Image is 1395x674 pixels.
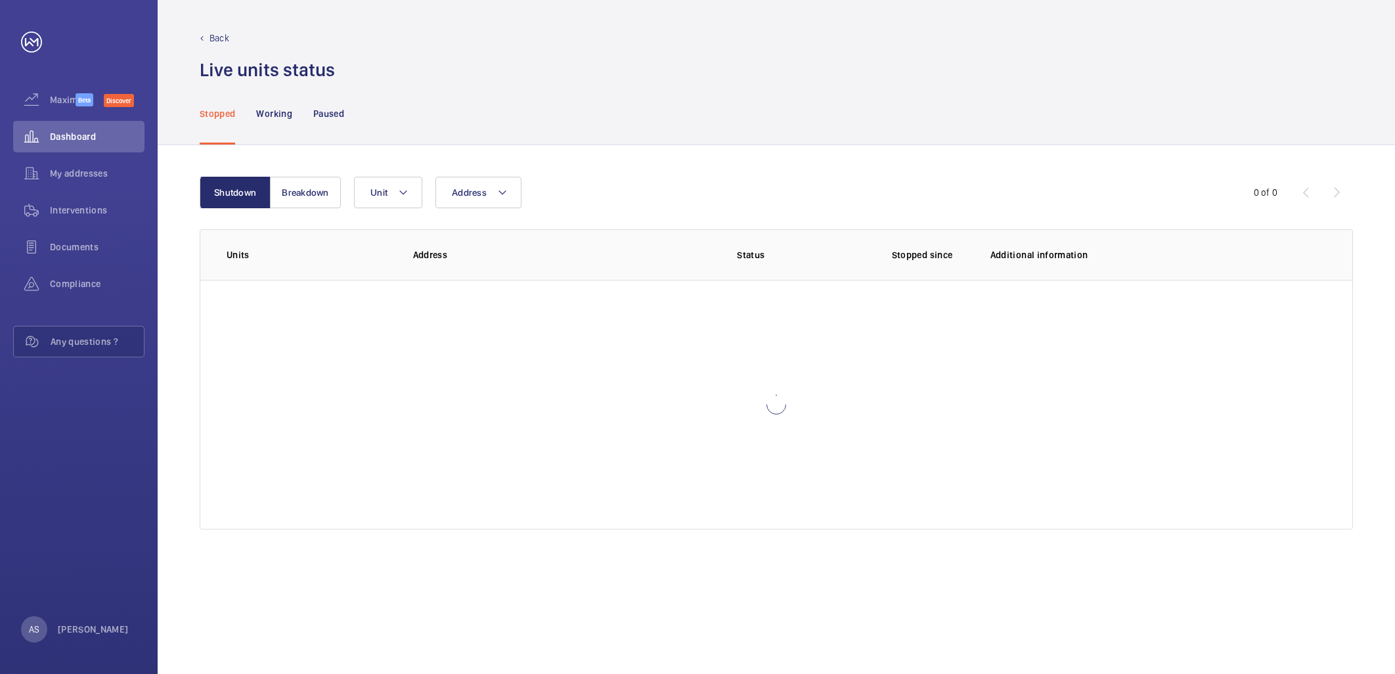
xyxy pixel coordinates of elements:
[892,248,969,261] p: Stopped since
[29,623,39,636] p: AS
[104,94,134,107] span: Discover
[200,107,235,120] p: Stopped
[354,177,422,208] button: Unit
[51,335,144,348] span: Any questions ?
[452,187,487,198] span: Address
[413,248,632,261] p: Address
[270,177,341,208] button: Breakdown
[50,167,144,180] span: My addresses
[370,187,387,198] span: Unit
[227,248,392,261] p: Units
[640,248,862,261] p: Status
[76,93,93,106] span: Beta
[313,107,344,120] p: Paused
[50,130,144,143] span: Dashboard
[1254,186,1277,199] div: 0 of 0
[58,623,129,636] p: [PERSON_NAME]
[200,177,271,208] button: Shutdown
[200,58,335,82] h1: Live units status
[435,177,521,208] button: Address
[256,107,292,120] p: Working
[50,277,144,290] span: Compliance
[50,240,144,254] span: Documents
[50,204,144,217] span: Interventions
[50,93,76,106] span: Maximize
[990,248,1326,261] p: Additional information
[210,32,229,45] p: Back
